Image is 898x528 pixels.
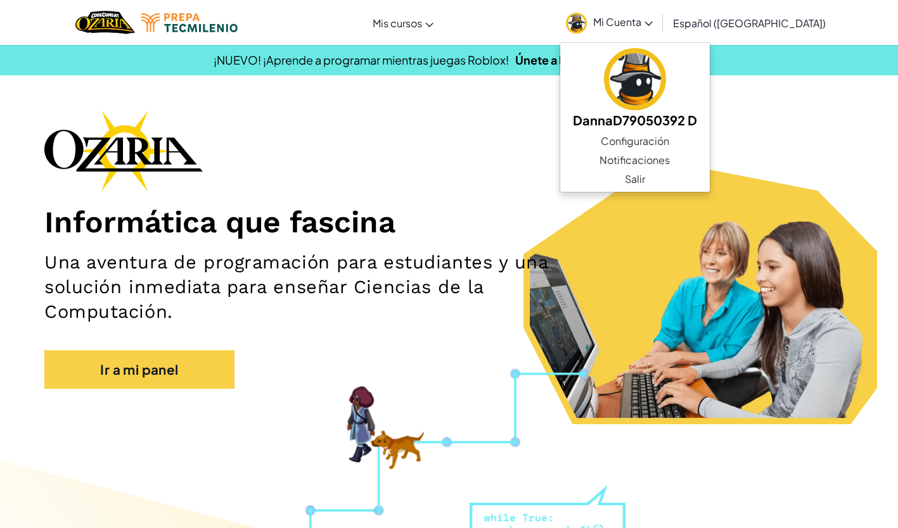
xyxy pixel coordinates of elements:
span: Español ([GEOGRAPHIC_DATA]) [673,16,826,30]
span: ¡NUEVO! ¡Aprende a programar mientras juegas Roblox! [214,53,509,67]
span: Mi Cuenta [593,15,653,28]
a: Español ([GEOGRAPHIC_DATA]) [667,6,832,40]
a: Mi Cuenta [560,3,659,42]
a: Ir a mi panel [44,350,234,389]
img: Home [75,9,134,35]
h2: Una aventura de programación para estudiantes y una solución inmediata para enseñar Ciencias de l... [44,250,587,325]
h1: Informática que fascina [44,204,854,241]
a: Configuración [560,132,710,151]
a: Salir [560,170,710,189]
img: avatar [604,48,666,110]
span: Mis cursos [373,16,422,30]
span: Notificaciones [600,153,670,168]
h5: DannaD79050392 D [573,110,697,130]
a: Ozaria by CodeCombat logo [75,9,134,35]
img: Tecmilenio logo [141,13,238,32]
a: DannaD79050392 D [560,46,710,132]
img: Ozaria branding logo [44,110,203,191]
a: Notificaciones [560,151,710,170]
a: Mis cursos [366,6,440,40]
a: Únete a la Lista de Espera Beta. [515,53,684,67]
img: avatar [566,13,587,34]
